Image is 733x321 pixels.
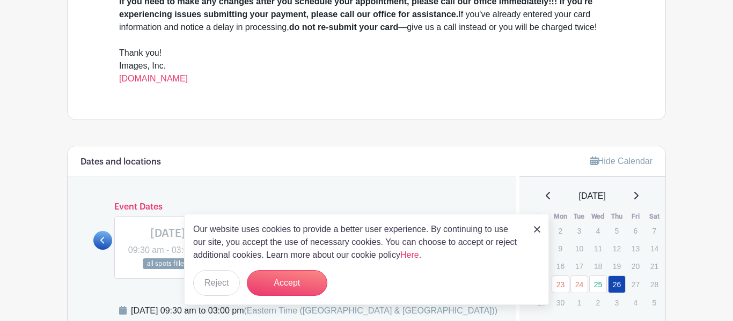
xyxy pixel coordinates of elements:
[627,222,644,239] p: 6
[646,294,663,311] p: 5
[626,211,645,222] th: Fri
[570,275,588,293] a: 24
[551,211,570,222] th: Mon
[608,240,626,257] p: 12
[589,222,607,239] p: 4
[590,156,653,166] a: Hide Calendar
[589,275,607,293] a: 25
[532,211,551,222] th: Sun
[552,222,569,239] p: 2
[289,23,399,32] strong: do not re-submit your card
[552,240,569,257] p: 9
[627,276,644,293] p: 27
[400,250,419,259] a: Here
[552,275,569,293] a: 23
[589,258,607,274] p: 18
[119,74,188,83] a: [DOMAIN_NAME]
[552,258,569,274] p: 16
[645,211,664,222] th: Sat
[570,240,588,257] p: 10
[646,258,663,274] p: 21
[552,294,569,311] p: 30
[131,304,497,317] div: [DATE] 09:30 am to 03:00 pm
[570,211,589,222] th: Tue
[607,211,626,222] th: Thu
[534,226,540,233] img: close_button-5f87c8562297e5c2d7936805f587ecaba9071eb48480494691a3f1689db116b3.svg
[627,258,644,274] p: 20
[646,222,663,239] p: 7
[608,275,626,293] a: 26
[244,306,497,315] span: (Eastern Time ([GEOGRAPHIC_DATA] & [GEOGRAPHIC_DATA]))
[646,276,663,293] p: 28
[608,258,626,274] p: 19
[193,223,523,262] p: Our website uses cookies to provide a better user experience. By continuing to use our site, you ...
[589,294,607,311] p: 2
[608,294,626,311] p: 3
[589,240,607,257] p: 11
[119,47,614,59] div: Thank you!
[193,270,240,296] button: Reject
[570,294,588,311] p: 1
[112,202,472,212] h6: Event Dates
[579,190,606,203] span: [DATE]
[247,270,327,296] button: Accept
[589,211,607,222] th: Wed
[646,240,663,257] p: 14
[570,222,588,239] p: 3
[608,222,626,239] p: 5
[119,59,614,72] div: Images, Inc.
[570,258,588,274] p: 17
[627,240,644,257] p: 13
[627,294,644,311] p: 4
[80,157,161,167] h6: Dates and locations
